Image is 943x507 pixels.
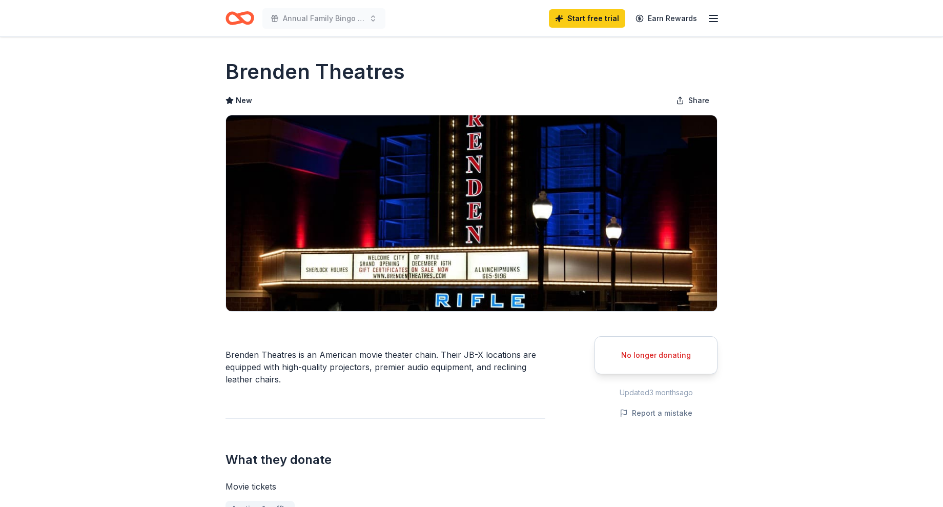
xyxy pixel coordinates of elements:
[225,349,545,386] div: Brenden Theatres is an American movie theater chain. Their JB-X locations are equipped with high-...
[620,407,692,419] button: Report a mistake
[594,387,717,399] div: Updated 3 months ago
[283,12,365,25] span: Annual Family Bingo Night 2025
[607,349,705,361] div: No longer donating
[629,9,703,28] a: Earn Rewards
[226,115,717,311] img: Image for Brenden Theatres
[225,6,254,30] a: Home
[262,8,385,29] button: Annual Family Bingo Night 2025
[688,94,709,107] span: Share
[236,94,252,107] span: New
[549,9,625,28] a: Start free trial
[668,90,717,111] button: Share
[225,480,545,493] div: Movie tickets
[225,452,545,468] h2: What they donate
[225,57,405,86] h1: Brenden Theatres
